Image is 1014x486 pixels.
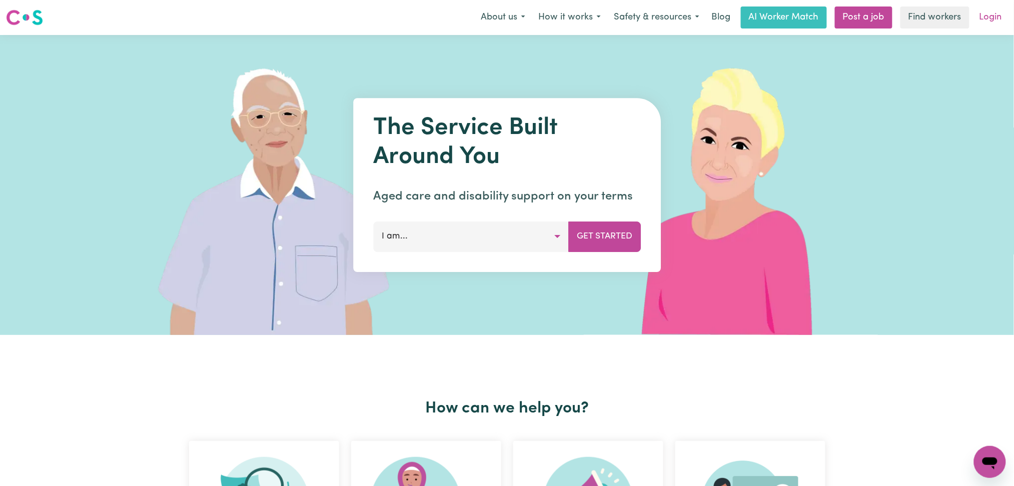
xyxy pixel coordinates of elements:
[973,6,1008,28] a: Login
[741,6,827,28] a: AI Worker Match
[532,7,607,28] button: How it works
[183,399,831,418] h2: How can we help you?
[607,7,706,28] button: Safety & resources
[974,446,1006,478] iframe: Button to launch messaging window
[474,7,532,28] button: About us
[373,221,569,251] button: I am...
[6,6,43,29] a: Careseekers logo
[706,6,737,28] a: Blog
[900,6,969,28] a: Find workers
[6,8,43,26] img: Careseekers logo
[373,114,641,171] h1: The Service Built Around You
[835,6,892,28] a: Post a job
[373,187,641,205] p: Aged care and disability support on your terms
[568,221,641,251] button: Get Started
